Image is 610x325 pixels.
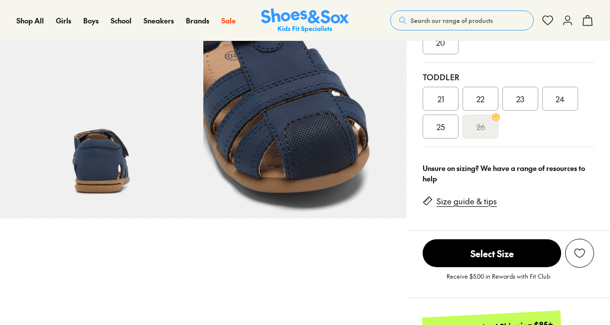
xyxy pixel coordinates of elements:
span: 22 [476,93,484,105]
a: Boys [83,15,99,26]
span: Shop All [16,15,44,25]
span: Boys [83,15,99,25]
span: Search our range of products [411,16,493,25]
span: 23 [516,93,524,105]
a: Shop All [16,15,44,26]
a: Brands [186,15,209,26]
span: Select Size [423,239,561,267]
span: 21 [438,93,444,105]
button: Add to Wishlist [565,239,594,268]
a: Size guide & tips [437,196,497,207]
button: Select Size [423,239,561,268]
p: Receive $5.00 in Rewards with Fit Club [447,272,550,290]
div: Unsure on sizing? We have a range of resources to help [423,163,594,184]
img: 7-558153_1 [203,15,407,218]
span: Sale [221,15,236,25]
span: 24 [556,93,565,105]
span: School [111,15,132,25]
a: Shoes & Sox [261,8,349,33]
img: SNS_Logo_Responsive.svg [261,8,349,33]
span: Girls [56,15,71,25]
span: Brands [186,15,209,25]
a: Sale [221,15,236,26]
button: Search our range of products [390,10,534,30]
a: Sneakers [144,15,174,26]
span: 20 [436,36,445,48]
span: 25 [437,121,445,133]
span: Sneakers [144,15,174,25]
a: Girls [56,15,71,26]
a: School [111,15,132,26]
s: 26 [476,121,485,133]
div: Toddler [423,71,594,83]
